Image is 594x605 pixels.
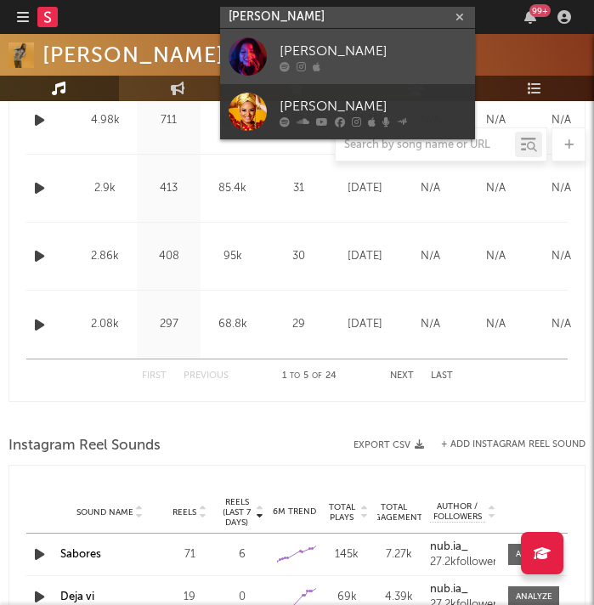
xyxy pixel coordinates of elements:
[337,180,393,197] div: [DATE]
[42,42,224,68] div: [PERSON_NAME]
[280,96,467,116] div: [PERSON_NAME]
[8,436,161,456] span: Instagram Reel Sounds
[524,10,536,24] button: 99+
[77,248,133,265] div: 2.86k
[441,440,586,450] button: + Add Instagram Reel Sound
[141,180,196,197] div: 413
[290,372,300,380] span: to
[273,506,317,518] div: 6M Trend
[220,84,475,139] a: [PERSON_NAME]
[467,112,524,129] div: N/A
[269,248,328,265] div: 30
[529,4,551,17] div: 99 +
[430,584,495,596] a: nub.ia_
[337,316,393,333] div: [DATE]
[430,557,495,568] div: 27.2k followers
[402,248,459,265] div: N/A
[269,180,328,197] div: 31
[220,7,475,28] input: Search for artists
[430,501,485,523] span: Author / Followers
[220,546,264,563] div: 6
[141,248,196,265] div: 408
[141,316,196,333] div: 297
[467,180,524,197] div: N/A
[205,180,260,197] div: 85.4k
[173,507,196,517] span: Reels
[77,112,133,129] div: 4.98k
[430,584,468,595] strong: nub.ia_
[424,440,586,450] div: + Add Instagram Reel Sound
[220,497,254,528] span: Reels (last 7 days)
[325,502,359,523] span: Total Plays
[60,549,101,560] a: Sabores
[390,371,414,381] button: Next
[263,366,356,387] div: 1 5 24
[402,316,459,333] div: N/A
[430,541,468,552] strong: nub.ia_
[430,541,495,553] a: nub.ia_
[205,112,260,129] div: 190k
[167,546,212,563] div: 71
[533,180,590,197] div: N/A
[533,316,590,333] div: N/A
[205,316,260,333] div: 68.8k
[60,591,94,602] a: Deja vi
[377,546,421,563] div: 7.27k
[467,248,524,265] div: N/A
[280,41,467,61] div: [PERSON_NAME]
[312,372,322,380] span: of
[141,112,196,129] div: 711
[269,316,328,333] div: 29
[184,371,229,381] button: Previous
[76,507,133,517] span: Sound Name
[362,502,427,523] span: Total Engagements
[402,180,459,197] div: N/A
[336,139,515,152] input: Search by song name or URL
[325,546,369,563] div: 145k
[431,371,453,381] button: Last
[77,316,133,333] div: 2.08k
[205,248,260,265] div: 95k
[467,316,524,333] div: N/A
[533,248,590,265] div: N/A
[354,440,424,450] button: Export CSV
[220,29,475,84] a: [PERSON_NAME]
[337,248,393,265] div: [DATE]
[533,112,590,129] div: N/A
[77,180,133,197] div: 2.9k
[142,371,167,381] button: First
